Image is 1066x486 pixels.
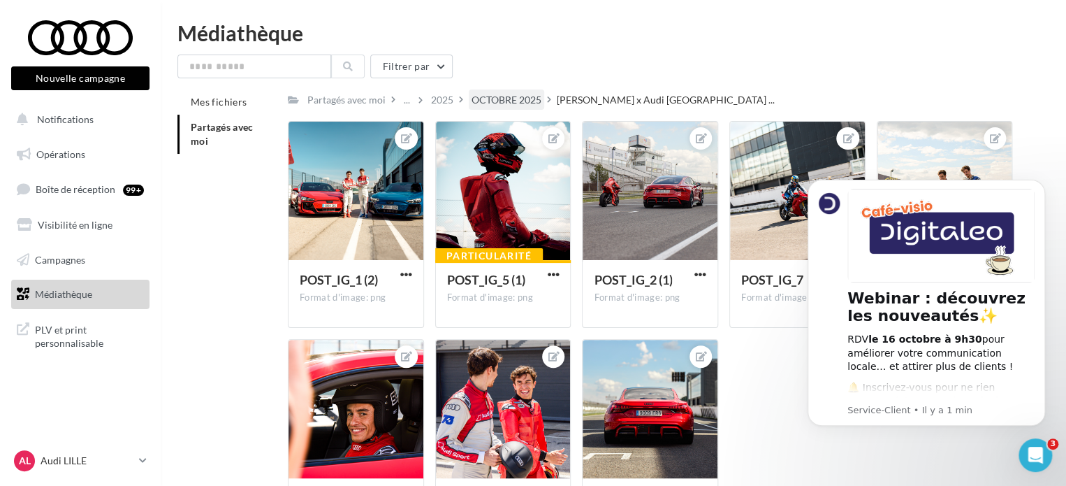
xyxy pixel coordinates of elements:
div: Format d'image: png [741,292,854,304]
span: Actualités [59,392,108,402]
div: 2025 [431,93,453,107]
span: Opérations [36,148,85,160]
button: Conversations [112,357,168,413]
div: Notre bot et notre équipe peuvent vous aider [29,215,234,244]
div: Format d'image: png [300,292,412,304]
span: Aide [241,392,263,402]
p: Comment pouvons-nous vous aider ? [28,123,251,171]
span: Médiathèque [35,288,92,300]
span: Partagés avec moi [191,121,254,147]
button: Notifications [8,105,147,134]
img: logo [28,27,125,49]
span: [PERSON_NAME] x Audi [GEOGRAPHIC_DATA] ... [557,93,775,107]
span: POST_IG_1 (2) [300,272,378,287]
a: AL Audi LILLE [11,448,149,474]
div: ... [401,90,413,110]
a: Visibilité en ligne [8,210,152,240]
div: Partagés avec moi [307,93,386,107]
div: Poser une question [29,200,234,215]
a: Campagnes [8,245,152,275]
p: Bonjour Quitterie👋 [28,99,251,123]
span: Boîte de réception [36,183,115,195]
div: Format d'image: png [447,292,560,304]
span: Tâches [179,392,212,402]
div: Particularité [435,248,543,264]
span: Visibilité en ligne [38,219,112,231]
div: Format d'image: png [594,292,706,304]
a: Opérations [8,140,152,169]
button: Filtrer par [370,55,453,78]
span: Conversations [114,392,184,402]
span: Accueil [8,392,48,402]
span: PLV et print personnalisable [35,320,144,350]
button: Tâches [168,357,224,413]
a: Médiathèque [8,280,152,309]
div: 99+ [123,185,144,196]
div: Médiathèque [177,22,1049,43]
span: POST_IG_2 (1) [594,272,672,287]
button: Actualités [56,357,112,413]
button: Nouvelle campagne [11,66,149,90]
img: Ne manquez rien d'important grâce à l'onglet "Notifications" 🔔 [15,264,265,362]
span: Mes fichiers [191,96,247,108]
button: Aide [224,357,279,413]
div: OCTOBRE 2025 [472,93,541,107]
a: Boîte de réception99+ [8,174,152,204]
iframe: Intercom notifications message [787,162,1066,479]
span: POST_IG_7 [741,272,803,287]
div: Poser une questionNotre bot et notre équipe peuvent vous aider [14,188,265,256]
span: AL [19,454,31,468]
iframe: Intercom live chat [1018,438,1052,472]
div: Fermer [240,22,265,48]
span: Notifications [37,113,94,125]
p: Audi LILLE [41,454,133,468]
span: Campagnes [35,253,85,265]
a: PLV et print personnalisable [8,315,152,356]
span: 3 [1047,438,1058,450]
span: POST_IG_5 (1) [447,272,525,287]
